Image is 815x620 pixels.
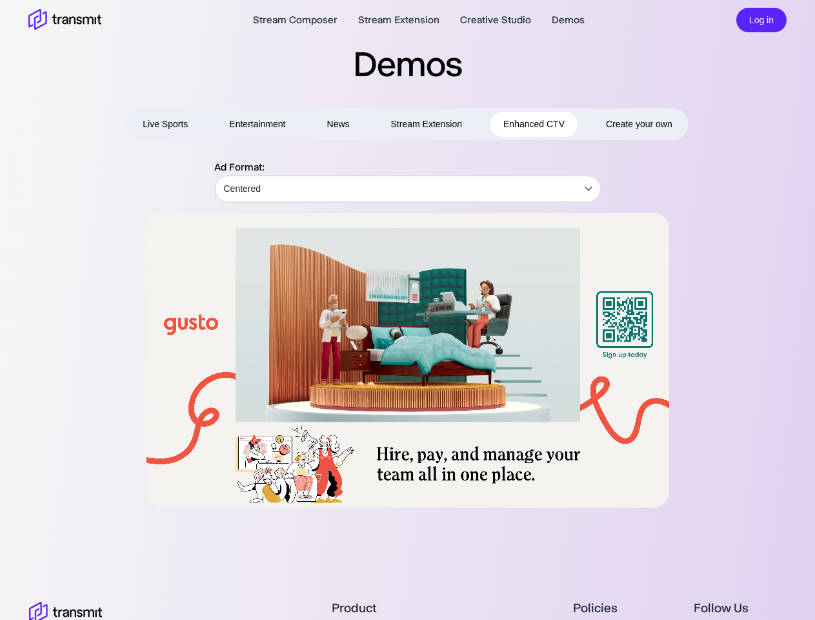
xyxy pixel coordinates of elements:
[552,12,585,28] a: Demos
[378,112,476,137] button: Stream Extension
[490,112,578,137] button: Enhanced CTV
[214,160,601,175] p: Ad Format:
[314,112,363,137] button: News
[253,12,337,28] a: Stream Composer
[736,13,787,25] a: Log in
[593,112,685,137] button: Create your own
[130,112,201,137] button: Live Sports
[736,8,787,33] button: Log in
[215,170,601,207] div: Centered
[460,12,531,28] a: Creative Studio
[358,12,439,28] a: Stream Extension
[216,112,298,137] button: Entertainment
[606,116,672,132] span: Create your own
